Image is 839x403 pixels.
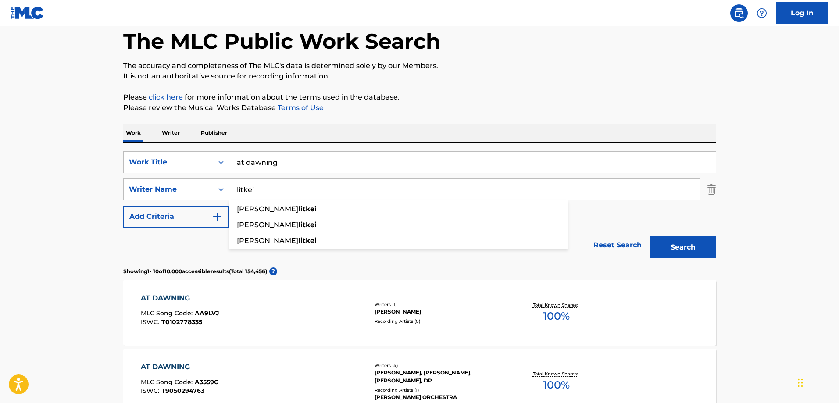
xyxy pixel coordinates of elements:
span: T0102778335 [161,318,202,326]
p: Please for more information about the terms used in the database. [123,92,716,103]
img: search [734,8,744,18]
div: Recording Artists ( 0 ) [375,318,507,325]
span: MLC Song Code : [141,378,195,386]
p: Writer [159,124,182,142]
p: Total Known Shares: [533,302,580,308]
strong: litkei [298,236,317,245]
img: 9d2ae6d4665cec9f34b9.svg [212,211,222,222]
p: Please review the Musical Works Database [123,103,716,113]
a: AT DAWNINGMLC Song Code:AA9LVJISWC:T0102778335Writers (1)[PERSON_NAME]Recording Artists (0)Total ... [123,280,716,346]
h1: The MLC Public Work Search [123,28,440,54]
span: 100 % [543,308,570,324]
iframe: Chat Widget [795,361,839,403]
span: MLC Song Code : [141,309,195,317]
span: A3559G [195,378,219,386]
div: Help [753,4,771,22]
button: Add Criteria [123,206,229,228]
span: [PERSON_NAME] [237,221,298,229]
span: AA9LVJ [195,309,219,317]
p: The accuracy and completeness of The MLC's data is determined solely by our Members. [123,61,716,71]
img: Delete Criterion [707,178,716,200]
strong: litkei [298,221,317,229]
p: Total Known Shares: [533,371,580,377]
div: Writers ( 1 ) [375,301,507,308]
div: Drag [798,370,803,396]
div: Recording Artists ( 1 ) [375,387,507,393]
button: Search [650,236,716,258]
span: ? [269,267,277,275]
form: Search Form [123,151,716,263]
span: ISWC : [141,318,161,326]
a: Log In [776,2,828,24]
span: [PERSON_NAME] [237,236,298,245]
div: Work Title [129,157,208,168]
div: [PERSON_NAME], [PERSON_NAME], [PERSON_NAME], DP [375,369,507,385]
a: click here [149,93,183,101]
span: ISWC : [141,387,161,395]
strong: litkei [298,205,317,213]
span: T9050294763 [161,387,204,395]
p: Work [123,124,143,142]
img: help [757,8,767,18]
a: Reset Search [589,235,646,255]
span: [PERSON_NAME] [237,205,298,213]
p: Showing 1 - 10 of 10,000 accessible results (Total 154,456 ) [123,267,267,275]
p: Publisher [198,124,230,142]
div: AT DAWNING [141,362,219,372]
div: [PERSON_NAME] [375,308,507,316]
div: Writers ( 4 ) [375,362,507,369]
span: 100 % [543,377,570,393]
div: AT DAWNING [141,293,219,303]
a: Public Search [730,4,748,22]
div: Writer Name [129,184,208,195]
img: MLC Logo [11,7,44,19]
div: [PERSON_NAME] ORCHESTRA [375,393,507,401]
a: Terms of Use [276,103,324,112]
p: It is not an authoritative source for recording information. [123,71,716,82]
